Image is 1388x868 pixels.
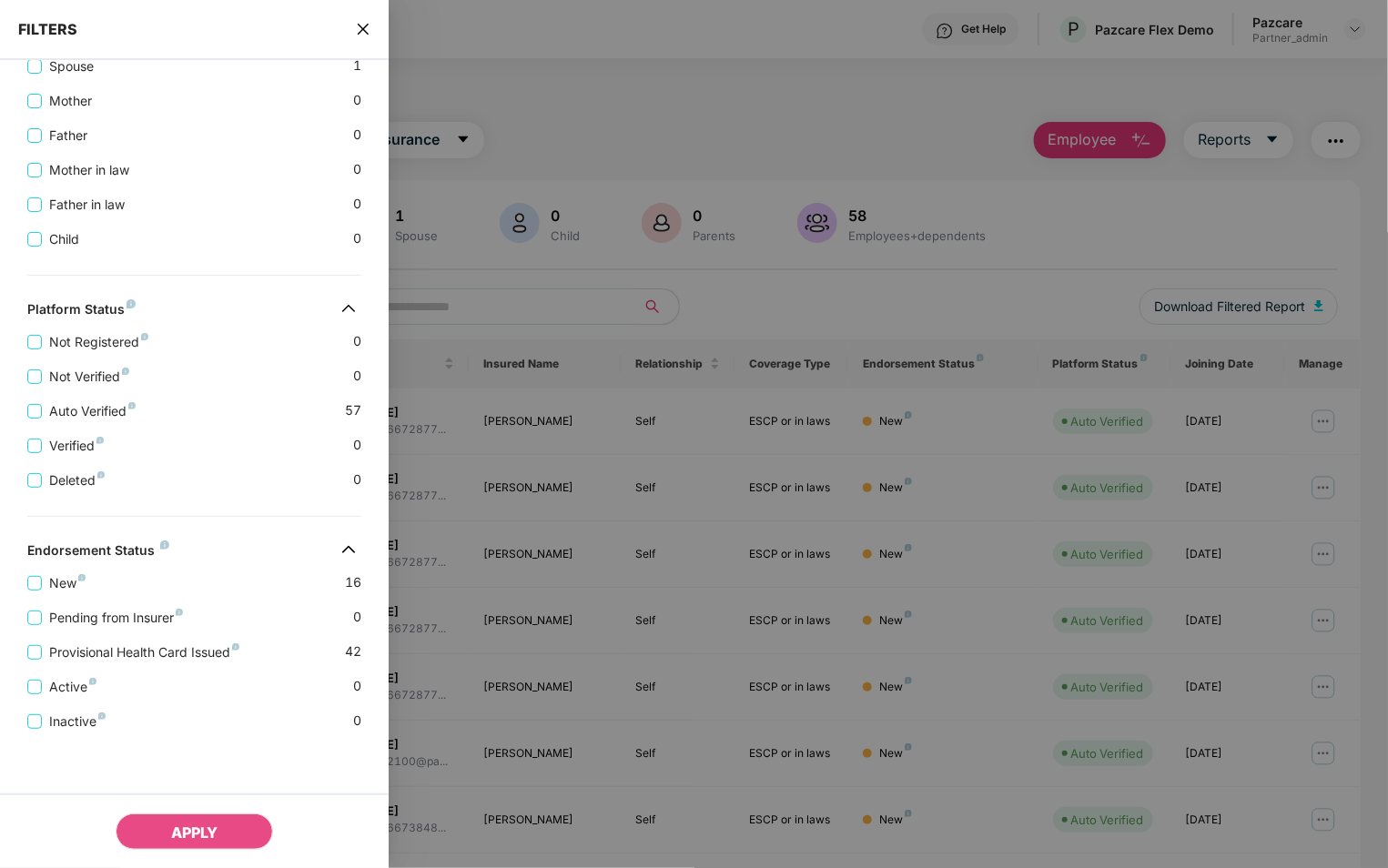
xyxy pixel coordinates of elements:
[78,574,86,581] img: svg+xml;base64,PHN2ZyB4bWxucz0iaHR0cDovL3d3dy53My5vcmcvMjAwMC9zdmciIHdpZHRoPSI4IiBoZWlnaHQ9IjgiIH...
[42,160,137,180] span: Mother in law
[42,332,156,352] span: Not Registered
[176,609,183,616] img: svg+xml;base64,PHN2ZyB4bWxucz0iaHR0cDovL3d3dy53My5vcmcvMjAwMC9zdmciIHdpZHRoPSI4IiBoZWlnaHQ9IjgiIH...
[353,56,361,76] span: 1
[353,469,361,490] span: 0
[27,301,136,323] div: Platform Status
[42,436,111,456] span: Verified
[96,437,104,444] img: svg+xml;base64,PHN2ZyB4bWxucz0iaHR0cDovL3d3dy53My5vcmcvMjAwMC9zdmciIHdpZHRoPSI4IiBoZWlnaHQ9IjgiIH...
[18,20,77,38] span: FILTERS
[42,712,113,732] span: Inactive
[128,402,136,409] img: svg+xml;base64,PHN2ZyB4bWxucz0iaHR0cDovL3d3dy53My5vcmcvMjAwMC9zdmciIHdpZHRoPSI4IiBoZWlnaHQ9IjgiIH...
[353,159,361,180] span: 0
[42,56,101,76] span: Spouse
[42,229,86,249] span: Child
[127,299,136,308] img: svg+xml;base64,PHN2ZyB4bWxucz0iaHR0cDovL3d3dy53My5vcmcvMjAwMC9zdmciIHdpZHRoPSI4IiBoZWlnaHQ9IjgiIH...
[97,471,105,479] img: svg+xml;base64,PHN2ZyB4bWxucz0iaHR0cDovL3d3dy53My5vcmcvMjAwMC9zdmciIHdpZHRoPSI4IiBoZWlnaHQ9IjgiIH...
[42,573,93,593] span: New
[42,608,190,628] span: Pending from Insurer
[334,294,363,323] img: svg+xml;base64,PHN2ZyB4bWxucz0iaHR0cDovL3d3dy53My5vcmcvMjAwMC9zdmciIHdpZHRoPSIzMiIgaGVpZ2h0PSIzMi...
[345,641,361,662] span: 42
[42,642,247,662] span: Provisional Health Card Issued
[27,542,169,564] div: Endorsement Status
[353,194,361,215] span: 0
[356,20,370,38] span: close
[42,367,137,387] span: Not Verified
[353,366,361,387] span: 0
[42,470,112,490] span: Deleted
[353,711,361,732] span: 0
[42,91,99,111] span: Mother
[42,677,104,697] span: Active
[42,126,95,146] span: Father
[345,400,361,421] span: 57
[122,368,129,375] img: svg+xml;base64,PHN2ZyB4bWxucz0iaHR0cDovL3d3dy53My5vcmcvMjAwMC9zdmciIHdpZHRoPSI4IiBoZWlnaHQ9IjgiIH...
[353,90,361,111] span: 0
[116,813,273,850] button: APPLY
[98,712,106,720] img: svg+xml;base64,PHN2ZyB4bWxucz0iaHR0cDovL3d3dy53My5vcmcvMjAwMC9zdmciIHdpZHRoPSI4IiBoZWlnaHQ9IjgiIH...
[89,678,96,685] img: svg+xml;base64,PHN2ZyB4bWxucz0iaHR0cDovL3d3dy53My5vcmcvMjAwMC9zdmciIHdpZHRoPSI4IiBoZWlnaHQ9IjgiIH...
[171,823,218,842] span: APPLY
[141,333,148,340] img: svg+xml;base64,PHN2ZyB4bWxucz0iaHR0cDovL3d3dy53My5vcmcvMjAwMC9zdmciIHdpZHRoPSI4IiBoZWlnaHQ9IjgiIH...
[232,643,239,651] img: svg+xml;base64,PHN2ZyB4bWxucz0iaHR0cDovL3d3dy53My5vcmcvMjAwMC9zdmciIHdpZHRoPSI4IiBoZWlnaHQ9IjgiIH...
[353,676,361,697] span: 0
[353,125,361,146] span: 0
[353,331,361,352] span: 0
[345,572,361,593] span: 16
[353,435,361,456] span: 0
[160,540,169,550] img: svg+xml;base64,PHN2ZyB4bWxucz0iaHR0cDovL3d3dy53My5vcmcvMjAwMC9zdmciIHdpZHRoPSI4IiBoZWlnaHQ9IjgiIH...
[42,195,132,215] span: Father in law
[353,228,361,249] span: 0
[334,535,363,564] img: svg+xml;base64,PHN2ZyB4bWxucz0iaHR0cDovL3d3dy53My5vcmcvMjAwMC9zdmciIHdpZHRoPSIzMiIgaGVpZ2h0PSIzMi...
[353,607,361,628] span: 0
[42,401,143,421] span: Auto Verified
